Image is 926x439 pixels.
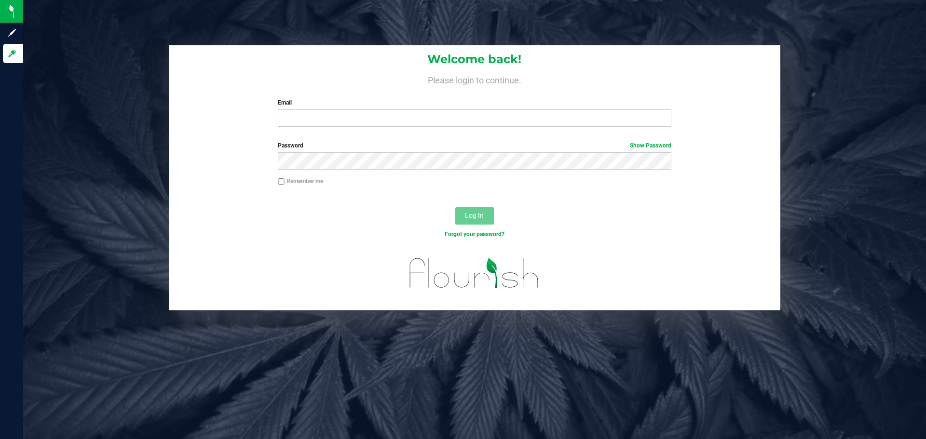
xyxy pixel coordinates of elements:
[278,142,303,149] span: Password
[278,177,323,186] label: Remember me
[169,53,780,66] h1: Welcome back!
[278,178,285,185] input: Remember me
[169,73,780,85] h4: Please login to continue.
[7,28,17,38] inline-svg: Sign up
[278,98,671,107] label: Email
[398,249,551,298] img: flourish_logo.svg
[7,49,17,58] inline-svg: Log in
[455,207,494,225] button: Log In
[465,212,484,219] span: Log In
[630,142,671,149] a: Show Password
[445,231,504,238] a: Forgot your password?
